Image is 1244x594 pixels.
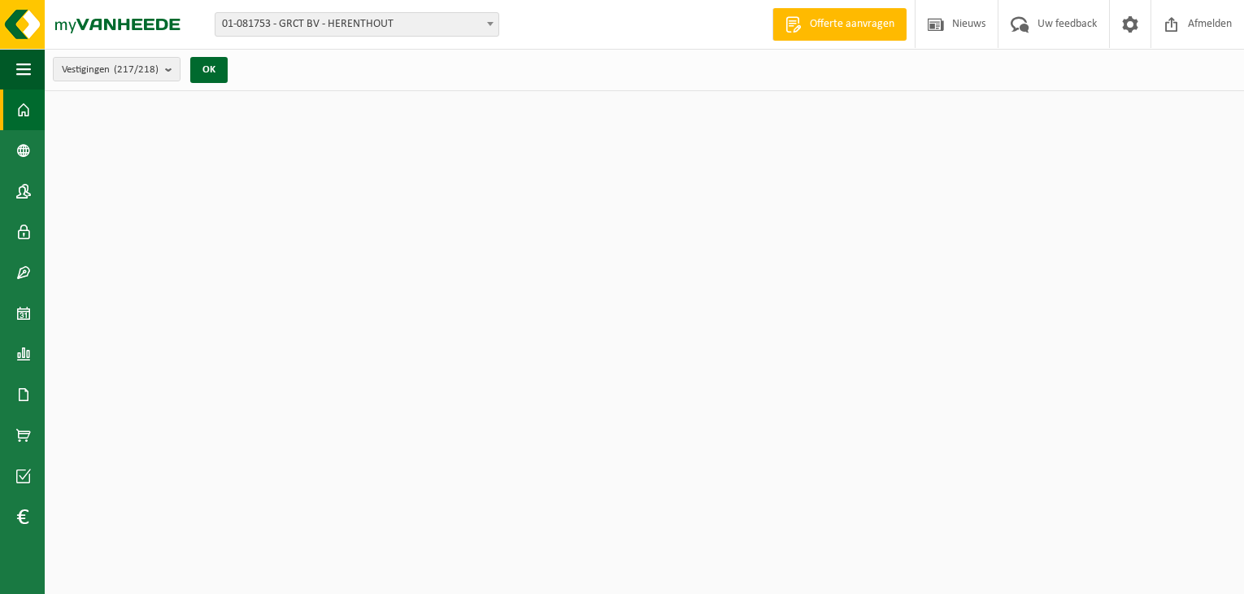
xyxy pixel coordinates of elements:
[215,12,499,37] span: 01-081753 - GRCT BV - HERENTHOUT
[62,58,159,82] span: Vestigingen
[806,16,898,33] span: Offerte aanvragen
[53,57,181,81] button: Vestigingen(217/218)
[772,8,907,41] a: Offerte aanvragen
[215,13,498,36] span: 01-081753 - GRCT BV - HERENTHOUT
[114,64,159,75] count: (217/218)
[190,57,228,83] button: OK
